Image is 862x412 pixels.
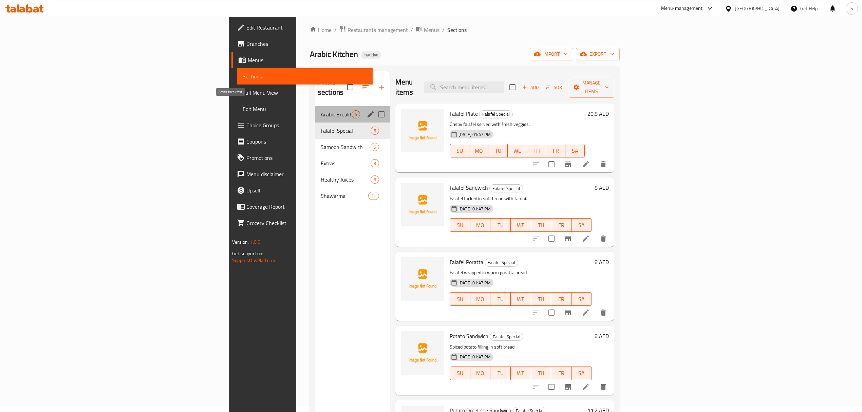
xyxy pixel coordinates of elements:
span: Falafel Special [485,259,518,266]
button: TH [527,144,546,157]
p: Falafel wrapped in warm poratta bread. [450,268,592,277]
span: 1.0.0 [250,238,261,246]
span: SU [453,146,467,156]
span: 5 [371,128,379,134]
p: Crispy falafel served with fresh veggies. [450,120,585,129]
h6: 8 AED [595,331,609,341]
span: import [535,50,568,58]
span: FR [554,368,569,378]
span: Menu disclaimer [246,170,367,178]
button: delete [595,156,612,172]
a: Edit menu item [582,235,590,243]
span: TH [534,368,549,378]
div: Extras3 [315,155,390,171]
span: SU [453,220,468,230]
button: TU [488,144,508,157]
div: [GEOGRAPHIC_DATA] [735,5,780,12]
span: MO [473,220,488,230]
div: Falafel Special [479,110,513,118]
span: Version: [232,238,249,246]
button: Sort [544,82,566,93]
span: Samoon Sandwich [321,143,371,151]
span: Falafel Special [321,127,371,135]
h2: Menu items [395,77,416,97]
span: SA [574,294,589,304]
span: SA [574,220,589,230]
button: delete [595,379,612,395]
button: Add section [374,79,390,95]
span: [DATE] 01:47 PM [456,206,493,212]
p: Falafel tucked in soft bread with tahini. [450,194,592,203]
span: FR [554,294,569,304]
h6: 8 AED [595,257,609,267]
button: FR [551,292,571,306]
input: search [424,81,504,93]
div: items [352,110,360,118]
nav: breadcrumb [310,25,620,34]
a: Edit menu item [582,383,590,391]
a: Full Menu View [237,85,373,101]
span: WE [513,368,528,378]
span: SA [568,146,582,156]
span: export [581,50,614,58]
span: SU [453,368,468,378]
span: Healthy Juices [321,175,371,184]
h6: 20.8 AED [587,109,609,118]
span: TH [530,146,544,156]
span: Menus [248,56,367,64]
span: TH [534,220,549,230]
button: Branch-specific-item [560,156,576,172]
button: export [576,48,620,60]
span: Select to update [544,231,559,246]
span: Restaurants management [348,26,408,34]
button: MO [470,218,491,232]
button: SU [450,292,470,306]
span: [DATE] 01:47 PM [456,131,493,138]
span: [DATE] 01:47 PM [456,280,493,286]
span: WE [510,146,524,156]
span: 11 [369,193,379,199]
button: MO [470,292,491,306]
a: Restaurants management [339,25,408,34]
button: Branch-specific-item [560,230,576,247]
a: Support.OpsPlatform [232,256,275,265]
span: SU [453,294,468,304]
div: Falafel Special5 [315,123,390,139]
div: Samoon Sandwich5 [315,139,390,155]
span: Extras [321,159,371,167]
a: Menus [416,25,439,34]
button: TU [490,218,511,232]
a: Branches [231,36,373,52]
span: Promotions [246,154,367,162]
button: SA [565,144,585,157]
span: FR [554,220,569,230]
span: TU [493,368,508,378]
span: 6 [371,176,379,183]
button: WE [511,367,531,380]
img: Potato Sandwich [401,331,444,375]
a: Edit menu item [582,160,590,168]
span: Falafel Special [490,333,523,341]
span: S [850,5,853,12]
span: Potato Sandwich [450,331,488,341]
span: Edit Menu [243,105,367,113]
div: Shawarma11 [315,188,390,204]
p: Spiced potato filling in soft bread. [450,343,592,351]
span: MO [472,146,486,156]
span: Select to update [544,305,559,320]
div: Menu-management [661,4,703,13]
div: Shawarma [321,192,368,200]
div: items [371,127,379,135]
a: Promotions [231,150,373,166]
button: SA [571,218,592,232]
span: Full Menu View [243,89,367,97]
span: Coupons [246,137,367,146]
button: Branch-specific-item [560,304,576,321]
button: Add [520,82,541,93]
span: Choice Groups [246,121,367,129]
button: SU [450,144,469,157]
button: WE [511,292,531,306]
span: Falafel Special [490,185,523,192]
button: FR [546,144,565,157]
button: SA [571,367,592,380]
